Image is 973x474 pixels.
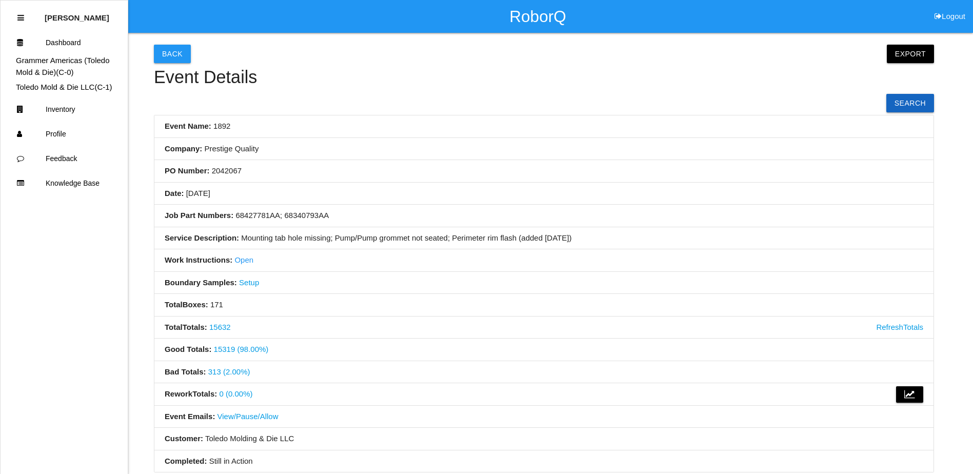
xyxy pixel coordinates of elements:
a: Open [234,255,253,264]
b: Event Name: [165,122,211,130]
b: Total Boxes : [165,300,208,309]
b: Service Description: [165,233,239,242]
li: [DATE] [154,183,934,205]
b: Event Emails: [165,412,215,421]
b: Customer: [165,434,203,443]
a: View/Pause/Allow [217,412,279,421]
li: Toledo Molding & Die LLC [154,428,934,450]
a: Setup [239,278,259,287]
li: 68427781AA; 68340793AA [154,205,934,227]
b: Rework Totals : [165,389,217,398]
b: Good Totals : [165,345,211,353]
a: 313 (2.00%) [208,367,250,376]
a: 0 (0.00%) [219,389,252,398]
a: Feedback [1,146,128,171]
a: Knowledge Base [1,171,128,195]
b: Completed: [165,457,207,465]
button: Back [154,45,191,63]
a: Grammer Americas (Toledo Mold & Die)(C-0) [16,56,110,76]
li: 171 [154,294,934,317]
div: Grammer Americas (Toledo Mold & Die)'s Dashboard [1,55,128,78]
b: PO Number: [165,166,210,175]
li: 1892 [154,115,934,138]
b: Company: [165,144,202,153]
p: Eric Schneider [45,6,109,22]
div: Toledo Mold & Die LLC's Dashboard [1,82,128,93]
li: Prestige Quality [154,138,934,161]
li: Mounting tab hole missing; Pump/Pump grommet not seated; Perimeter rim flash (added [DATE]) [154,227,934,250]
button: Export [887,45,934,63]
b: Boundary Samples: [165,278,237,287]
a: Dashboard [1,30,128,55]
b: Job Part Numbers: [165,211,233,220]
h4: Event Details [154,68,934,87]
b: Bad Totals : [165,367,206,376]
a: Refresh Totals [876,322,923,333]
a: Toledo Mold & Die LLC(C-1) [16,83,112,91]
li: 2042067 [154,160,934,183]
a: 15319 (98.00%) [214,345,269,353]
div: Close [17,6,24,30]
b: Total Totals : [165,323,207,331]
a: 15632 [209,323,231,331]
a: Search [886,94,934,112]
b: Work Instructions: [165,255,232,264]
li: Still in Action [154,450,934,472]
a: Inventory [1,97,128,122]
a: Profile [1,122,128,146]
b: Date: [165,189,184,197]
